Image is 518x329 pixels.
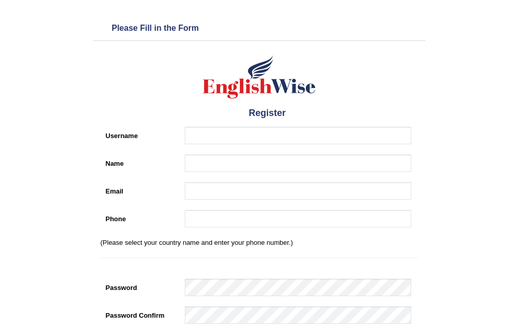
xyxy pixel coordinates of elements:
h4: Register [101,105,418,122]
label: Username [101,127,180,141]
label: Phone [101,210,180,224]
label: Password [101,279,180,293]
label: Email [101,182,180,196]
label: Name [101,154,180,168]
img: Logo of English Wise create a new account for intelligent practice with AI [201,54,318,100]
p: (Please select your country name and enter your phone number.) [101,238,418,247]
h3: Please Fill in the Form [95,21,423,37]
label: Password Confirm [101,306,180,320]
